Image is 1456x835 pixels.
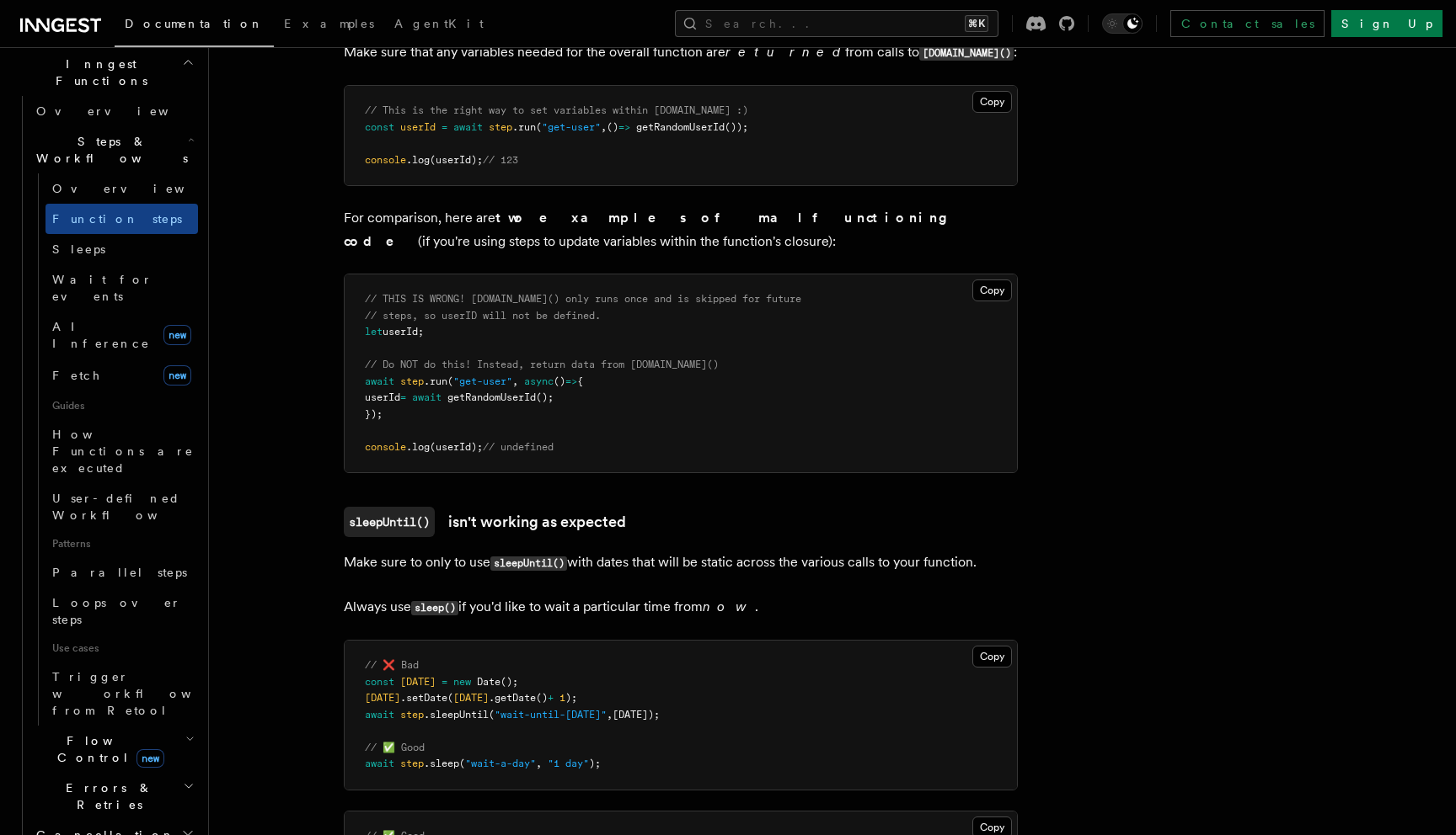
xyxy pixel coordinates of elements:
[512,375,518,387] span: ,
[447,692,453,704] span: (
[52,369,101,382] span: Fetch
[136,749,164,768] span: new
[490,556,567,571] code: sleepUntil()
[344,40,1018,65] p: Make sure that any variables needed for the overall function are from calls to :
[483,441,554,453] span: // undefined
[400,758,424,769] span: step
[607,709,613,721] span: ,
[125,17,264,30] span: Documentation
[163,325,191,345] span: new
[365,104,748,116] span: // This is the right way to set variables within [DOMAIN_NAME] :)
[365,758,394,769] span: await
[45,392,198,419] span: Guides
[29,126,198,173] button: Steps & Workflows
[45,635,198,662] span: Use cases
[500,676,518,688] span: ();
[365,441,406,453] span: console
[344,507,435,537] code: sleepUntil()
[365,408,383,420] span: });
[447,391,536,403] span: getRandomUserId
[52,273,153,303] span: Wait for events
[400,121,436,133] span: userId
[365,154,406,166] span: console
[29,779,183,813] span: Errors & Retries
[52,182,226,195] span: Overview
[45,311,198,359] a: AI Inferencenew
[400,391,406,403] span: =
[384,5,494,45] a: AgentKit
[344,550,1018,575] p: Make sure to only to use with dates that will be static across the various calls to your function.
[29,133,188,167] span: Steps & Workflows
[536,758,542,769] span: ,
[489,692,536,704] span: .getDate
[607,121,618,133] span: ()
[589,758,601,769] span: );
[52,428,194,475] span: How Functions are executed
[536,692,548,704] span: ()
[477,676,500,688] span: Date
[524,375,554,387] span: async
[424,375,447,387] span: .run
[52,596,181,626] span: Loops over steps
[442,121,447,133] span: =
[344,206,1018,253] p: For comparison, here are (if you're using steps to update variables within the function's closure):
[29,726,198,773] button: Flow Controlnew
[489,709,495,721] span: (
[45,173,198,204] a: Overview
[1170,10,1325,37] a: Contact sales
[45,662,198,726] a: Trigger workflows from Retool
[972,646,1012,667] button: Copy
[601,121,607,133] span: ,
[424,758,459,769] span: .sleep
[725,121,748,133] span: ());
[411,601,458,615] code: sleep()
[412,391,442,403] span: await
[45,419,198,483] a: How Functions are executed
[548,758,589,769] span: "1 day"
[29,732,185,766] span: Flow Control
[442,676,447,688] span: =
[365,326,383,338] span: let
[29,96,198,126] a: Overview
[365,359,719,370] span: // Do NOT do this! Instead, return data from [DOMAIN_NAME]()
[536,391,554,403] span: ();
[52,566,187,579] span: Parallel steps
[703,598,755,614] em: now
[400,709,424,721] span: step
[725,44,845,60] em: returned
[52,242,105,256] span: Sleeps
[972,279,1012,301] button: Copy
[394,17,484,30] span: AgentKit
[365,121,394,133] span: const
[536,121,542,133] span: (
[45,557,198,588] a: Parallel steps
[45,234,198,264] a: Sleeps
[45,530,198,557] span: Patterns
[495,709,607,721] span: "wait-until-[DATE]"
[52,492,204,522] span: User-defined Workflows
[45,588,198,635] a: Loops over steps
[965,15,988,32] kbd: ⌘K
[13,49,198,96] button: Inngest Functions
[13,56,182,89] span: Inngest Functions
[512,121,536,133] span: .run
[274,5,384,45] a: Examples
[29,773,198,820] button: Errors & Retries
[483,154,518,166] span: // 123
[636,121,725,133] span: getRandomUserId
[344,507,626,537] a: sleepUntil()isn't working as expected
[453,121,483,133] span: await
[365,293,801,305] span: // THIS IS WRONG! [DOMAIN_NAME]() only runs once and is skipped for future
[365,659,419,671] span: // ❌ Bad
[453,692,489,704] span: [DATE]
[400,676,436,688] span: [DATE]
[430,441,483,453] span: (userId);
[365,742,425,753] span: // ✅ Good
[972,91,1012,113] button: Copy
[430,154,483,166] span: (userId);
[115,5,274,47] a: Documentation
[52,320,150,350] span: AI Inference
[559,692,565,704] span: 1
[284,17,374,30] span: Examples
[365,310,601,322] span: // steps, so userID will not be defined.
